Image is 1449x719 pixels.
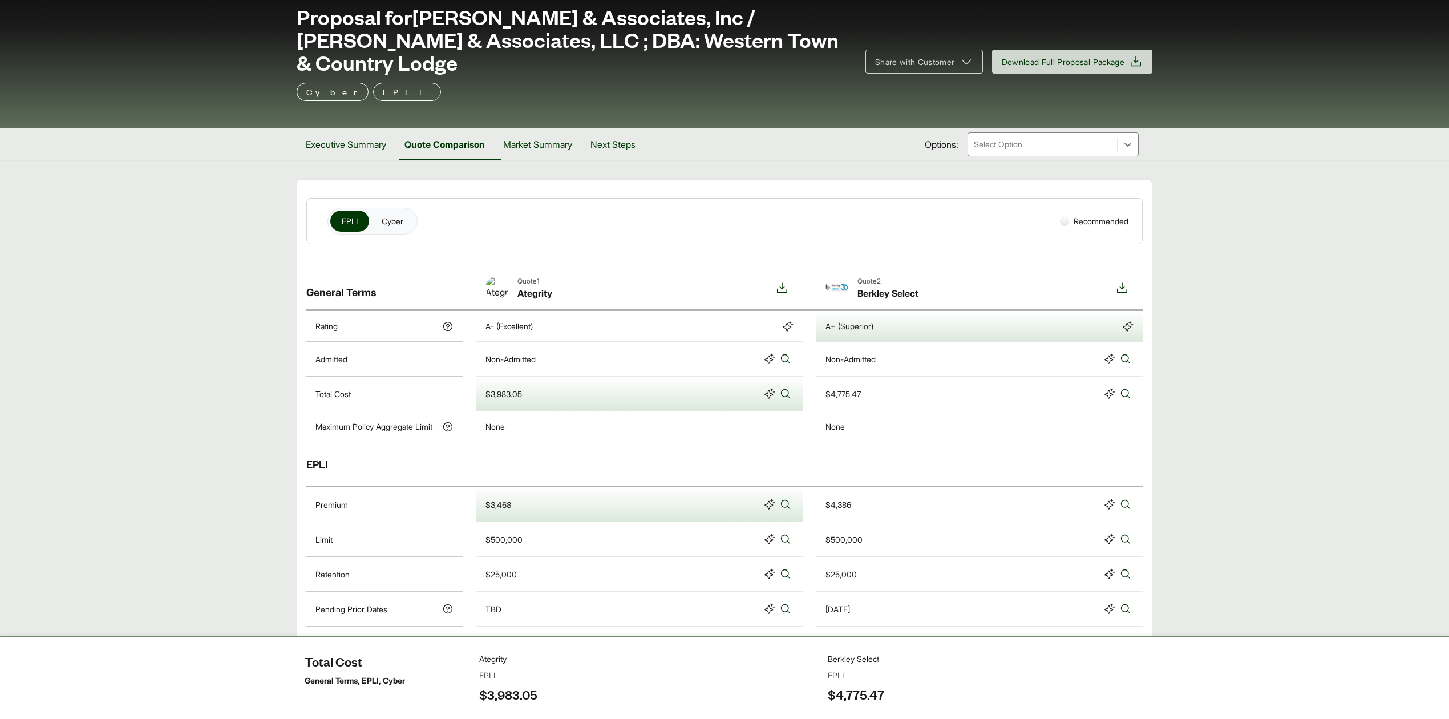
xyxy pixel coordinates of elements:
[330,211,369,232] button: EPLI
[485,421,505,433] div: None
[485,353,536,365] div: Non-Admitted
[1111,276,1134,300] button: Download option
[485,534,523,546] div: $500,000
[992,50,1153,74] button: Download Full Proposal Package
[485,276,508,299] img: Ategrity-Logo
[315,421,432,433] p: Maximum Policy Aggregate Limit
[315,568,350,580] p: Retention
[315,638,370,650] p: Continuity Date
[857,286,918,300] span: Berkley Select
[342,215,358,227] span: EPLI
[382,215,403,227] span: Cyber
[517,276,552,286] span: Quote 1
[825,603,850,615] div: [DATE]
[306,442,1143,487] div: EPLI
[1002,56,1125,68] span: Download Full Proposal Package
[825,638,850,650] div: [DATE]
[315,353,347,365] p: Admitted
[865,50,983,74] button: Share with Customer
[485,603,501,615] div: TBD
[875,56,955,68] span: Share with Customer
[825,353,876,365] div: Non-Admitted
[494,128,581,160] button: Market Summary
[485,673,533,685] div: Full prior acts
[825,534,863,546] div: $500,000
[315,388,351,400] p: Total Cost
[1055,211,1133,232] div: Recommended
[581,128,645,160] button: Next Steps
[315,499,348,511] p: Premium
[825,320,873,332] div: A+ (Superior)
[485,568,517,580] div: $25,000
[825,568,857,580] div: $25,000
[771,276,794,300] button: Download option
[315,534,333,546] p: Limit
[517,286,552,300] span: Ategrity
[485,638,501,650] div: TBD
[315,603,387,615] p: Pending Prior Dates
[306,267,463,309] div: General Terms
[825,276,848,299] img: Berkley Select-Logo
[825,388,861,400] div: $4,775.47
[485,499,511,511] div: $3,468
[395,128,494,160] button: Quote Comparison
[383,85,431,99] p: EPLI
[825,499,851,511] div: $4,386
[315,673,386,685] p: Prior Acts Exclusion
[825,673,873,685] div: Full prior acts
[485,388,522,400] div: $3,983.05
[825,421,845,433] div: None
[857,276,918,286] span: Quote 2
[297,5,852,74] span: Proposal for [PERSON_NAME] & Associates, Inc / [PERSON_NAME] & Associates, LLC ; DBA: Western Tow...
[925,138,958,151] span: Options:
[370,211,415,232] button: Cyber
[306,85,359,99] p: Cyber
[297,128,395,160] button: Executive Summary
[315,320,338,332] p: Rating
[485,320,533,332] div: A- (Excellent)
